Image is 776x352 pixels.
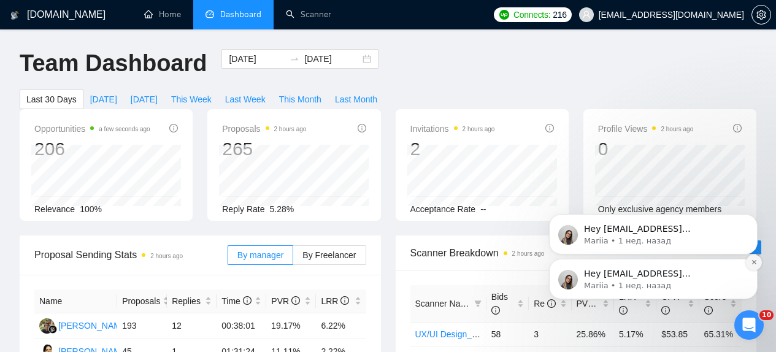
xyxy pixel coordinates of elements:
span: info-circle [340,296,349,305]
button: setting [751,5,771,25]
span: info-circle [358,124,366,132]
span: Opportunities [34,121,150,136]
a: IB[PERSON_NAME] Gde [PERSON_NAME] [39,320,221,330]
td: 193 [117,313,167,339]
td: 5.17% [614,322,656,346]
button: This Week [164,90,218,109]
span: info-circle [491,306,500,315]
div: 206 [34,137,150,161]
span: filter [474,300,482,307]
td: 58 [486,322,529,346]
span: Scanner Name [415,299,472,308]
img: upwork-logo.png [499,10,509,20]
div: [PERSON_NAME] Gde [PERSON_NAME] [58,319,221,332]
time: 2 hours ago [274,126,307,132]
span: to [290,54,299,64]
td: 00:38:01 [217,313,266,339]
span: info-circle [733,124,742,132]
span: This Month [279,93,321,106]
span: Profile Views [598,121,694,136]
span: Dashboard [220,9,261,20]
span: Relevance [34,204,75,214]
iframe: Intercom live chat [734,310,764,340]
time: 2 hours ago [512,250,545,257]
span: Replies [172,294,202,308]
span: user [582,10,591,19]
span: dashboard [206,10,214,18]
span: Proposals [222,121,306,136]
a: homeHome [144,9,181,20]
span: Bids [491,292,508,315]
input: End date [304,52,360,66]
button: [DATE] [83,90,124,109]
td: $53.85 [656,322,699,346]
time: 2 hours ago [463,126,495,132]
th: Replies [167,289,217,313]
span: Reply Rate [222,204,264,214]
td: 6.22% [316,313,366,339]
span: PVR [271,296,300,306]
span: info-circle [243,296,252,305]
span: 100% [80,204,102,214]
td: 19.17% [266,313,316,339]
img: logo [10,6,19,25]
span: info-circle [545,124,554,132]
h1: Team Dashboard [20,49,207,78]
td: 3 [529,322,571,346]
span: Last Week [225,93,266,106]
span: LRR [321,296,349,306]
span: [DATE] [131,93,158,106]
th: Name [34,289,117,313]
span: info-circle [169,124,178,132]
th: Proposals [117,289,167,313]
span: Proposals [122,294,160,308]
span: Time [221,296,251,306]
span: Last 30 Days [26,93,77,106]
span: Invitations [410,121,495,136]
div: 265 [222,137,306,161]
button: [DATE] [124,90,164,109]
td: 65.31% [699,322,742,346]
span: info-circle [291,296,300,305]
iframe: Intercom notifications сообщение [531,136,776,319]
span: swap-right [290,54,299,64]
span: 10 [759,310,774,320]
span: By manager [237,250,283,260]
time: 2 hours ago [661,126,693,132]
span: 216 [553,8,566,21]
span: filter [472,294,484,313]
img: IB [39,318,55,334]
time: 2 hours ago [150,253,183,259]
a: UX/UI Design_Fin Tech [415,329,504,339]
input: Start date [229,52,285,66]
span: Proposal Sending Stats [34,247,228,262]
td: 25.86% [572,322,614,346]
span: Last Month [335,93,377,106]
span: Scanner Breakdown [410,245,742,261]
time: a few seconds ago [99,126,150,132]
button: This Month [272,90,328,109]
div: 2 [410,137,495,161]
span: 5.28% [270,204,294,214]
a: setting [751,10,771,20]
span: Acceptance Rate [410,204,476,214]
button: Last 30 Days [20,90,83,109]
button: Last Month [328,90,384,109]
td: 12 [167,313,217,339]
button: Last Week [218,90,272,109]
a: searchScanner [286,9,331,20]
span: -- [480,204,486,214]
span: This Week [171,93,212,106]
